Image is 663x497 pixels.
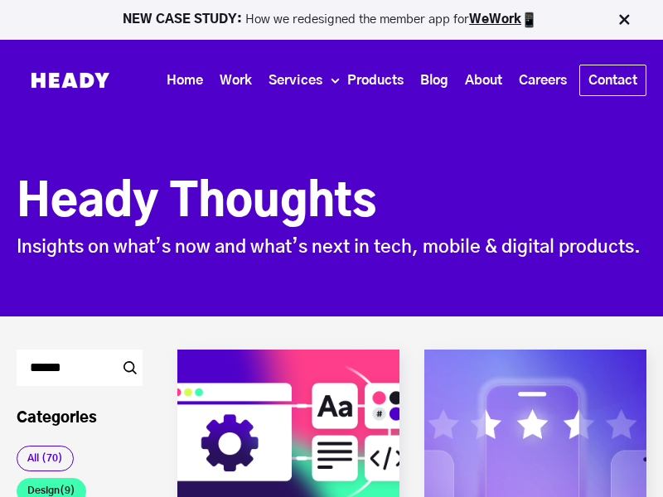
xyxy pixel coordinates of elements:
a: About [457,65,511,96]
a: Home [158,65,211,96]
img: app emoji [521,12,538,28]
a: Products [339,65,412,96]
span: Insights on what’s now and what’s next in tech, mobile & digital products. [17,238,641,256]
p: How we redesigned the member app for [7,12,656,28]
a: All (70) [17,446,74,472]
h3: Categories [17,408,143,429]
a: Work [211,65,260,96]
img: Close Bar [616,12,632,28]
a: WeWork [469,13,521,26]
a: Blog [412,65,457,96]
img: Heady_Logo_Web-01 (1) [17,48,124,113]
h1: Heady Thoughts [17,176,646,232]
strong: NEW CASE STUDY: [123,13,245,26]
span: (9) [60,485,75,495]
a: Contact [580,65,646,95]
input: Search [17,350,143,386]
a: Services [260,65,331,96]
div: Navigation Menu [141,65,646,96]
a: Careers [511,65,575,96]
